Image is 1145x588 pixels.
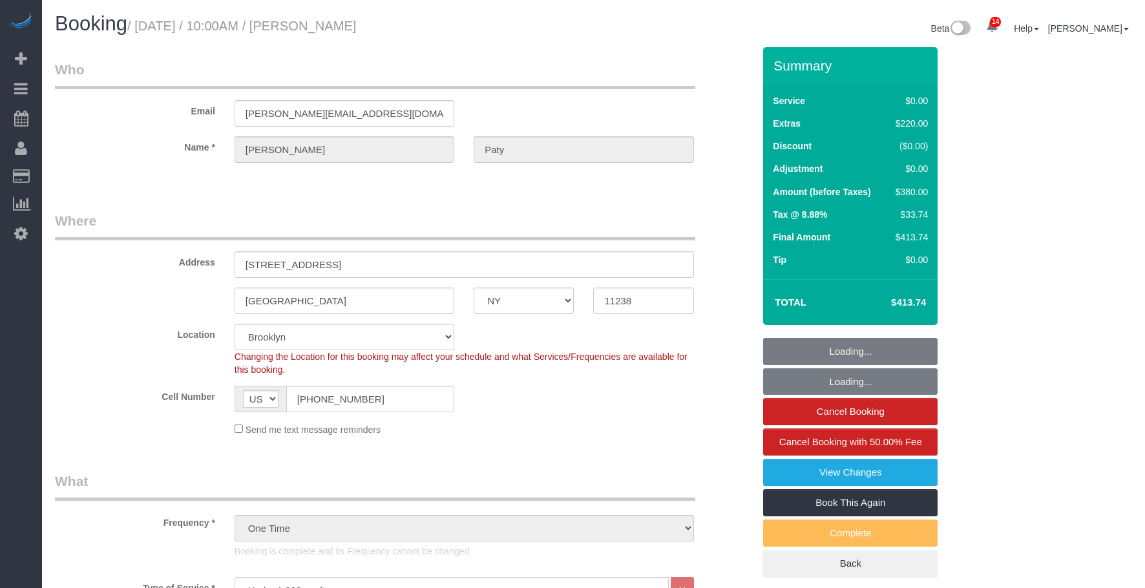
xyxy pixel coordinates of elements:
[773,117,801,130] label: Extras
[235,288,454,314] input: City
[593,288,693,314] input: Zip Code
[890,185,928,198] div: $380.00
[763,428,938,456] a: Cancel Booking with 50.00% Fee
[8,13,34,31] img: Automaid Logo
[763,398,938,425] a: Cancel Booking
[45,324,225,341] label: Location
[127,19,356,33] small: / [DATE] / 10:00AM / [PERSON_NAME]
[235,545,694,558] p: Booking is complete and its Frequency cannot be changed
[55,472,695,501] legend: What
[235,136,454,163] input: First Name
[773,253,786,266] label: Tip
[773,185,870,198] label: Amount (before Taxes)
[45,100,225,118] label: Email
[980,13,1005,41] a: 14
[990,17,1001,27] span: 14
[55,211,695,240] legend: Where
[773,58,931,73] h3: Summary
[775,297,806,308] strong: Total
[1048,23,1129,34] a: [PERSON_NAME]
[890,231,928,244] div: $413.74
[890,140,928,152] div: ($0.00)
[763,489,938,516] a: Book This Again
[890,162,928,175] div: $0.00
[931,23,971,34] a: Beta
[763,550,938,577] a: Back
[286,386,454,412] input: Cell Number
[45,251,225,269] label: Address
[773,162,823,175] label: Adjustment
[773,231,830,244] label: Final Amount
[890,208,928,221] div: $33.74
[235,352,688,375] span: Changing the Location for this booking may affect your schedule and what Services/Frequencies are...
[773,140,812,152] label: Discount
[45,136,225,154] label: Name *
[55,12,127,35] span: Booking
[890,253,928,266] div: $0.00
[890,94,928,107] div: $0.00
[45,386,225,403] label: Cell Number
[55,60,695,89] legend: Who
[474,136,693,163] input: Last Name
[773,208,827,221] label: Tax @ 8.88%
[779,436,922,447] span: Cancel Booking with 50.00% Fee
[949,21,971,37] img: New interface
[1014,23,1039,34] a: Help
[246,425,381,435] span: Send me text message reminders
[763,459,938,486] a: View Changes
[235,100,454,127] input: Email
[773,94,805,107] label: Service
[45,512,225,529] label: Frequency *
[890,117,928,130] div: $220.00
[852,297,926,308] h4: $413.74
